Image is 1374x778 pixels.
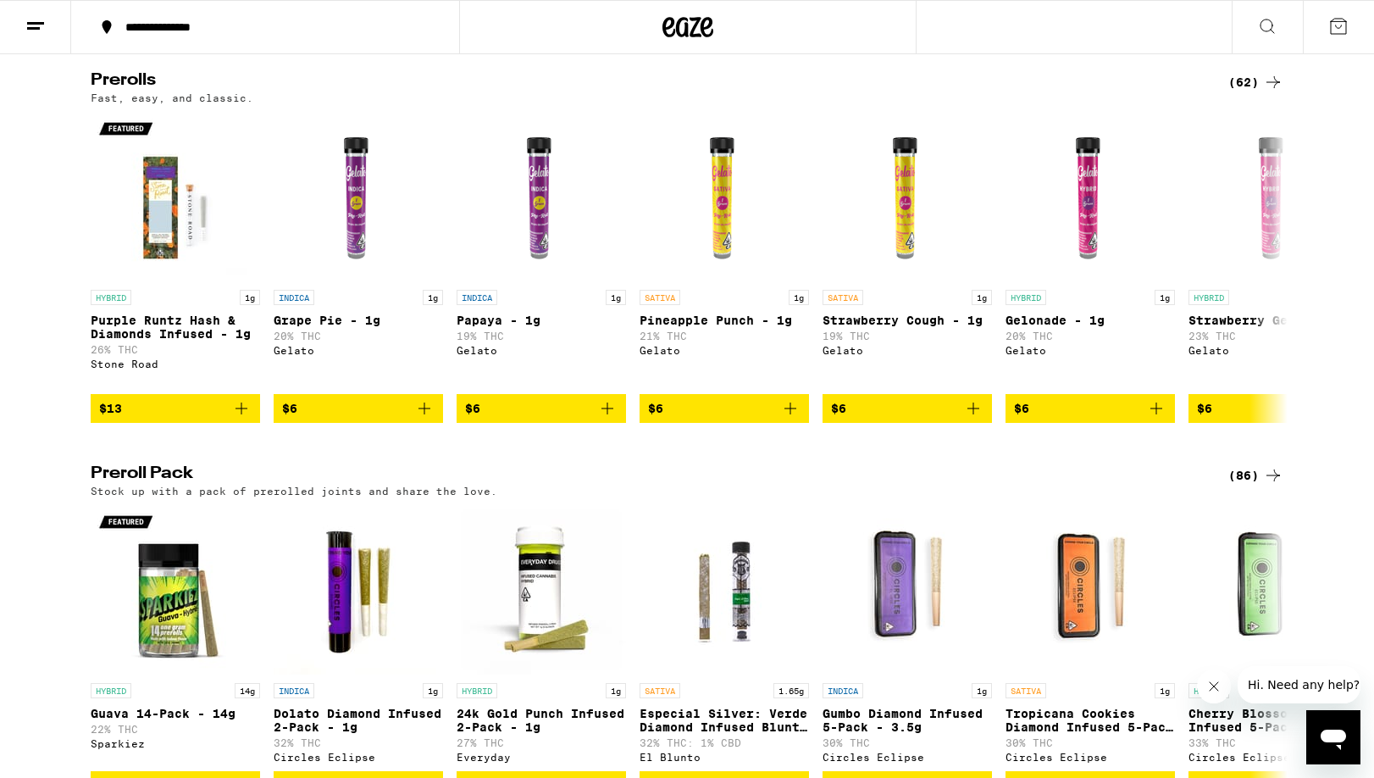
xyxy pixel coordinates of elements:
p: 1g [972,683,992,698]
p: SATIVA [640,290,680,305]
button: Add to bag [640,394,809,423]
a: Open page for Gumbo Diamond Infused 5-Pack - 3.5g from Circles Eclipse [823,505,992,771]
div: Gelato [1188,345,1358,356]
a: Open page for Tropicana Cookies Diamond Infused 5-Pack - 3.5g from Circles Eclipse [1006,505,1175,771]
p: 14g [235,683,260,698]
p: 30% THC [823,737,992,748]
span: $6 [1197,402,1212,415]
p: Fast, easy, and classic. [91,92,253,103]
p: Gumbo Diamond Infused 5-Pack - 3.5g [823,707,992,734]
p: SATIVA [640,683,680,698]
div: El Blunto [640,752,809,763]
p: 1g [606,290,626,305]
img: Gelato - Strawberry Gelato - 1g [1188,112,1358,281]
img: Circles Eclipse - Dolato Diamond Infused 2-Pack - 1g [274,505,443,675]
p: Cherry Blossom Diamond Infused 5-Pack - 3.5g [1188,707,1358,734]
p: 26% THC [91,344,260,355]
p: INDICA [457,290,497,305]
p: 22% THC [91,724,260,735]
p: 32% THC [274,737,443,748]
div: Gelato [274,345,443,356]
button: Add to bag [823,394,992,423]
a: Open page for Cherry Blossom Diamond Infused 5-Pack - 3.5g from Circles Eclipse [1188,505,1358,771]
p: 19% THC [457,331,626,342]
a: Open page for Especial Silver: Verde Diamond Infused Blunt - 1.65g from El Blunto [640,505,809,771]
img: Gelato - Strawberry Cough - 1g [823,112,992,281]
div: Circles Eclipse [274,752,443,763]
div: Circles Eclipse [1006,752,1175,763]
div: Gelato [457,345,626,356]
button: Add to bag [91,394,260,423]
p: Grape Pie - 1g [274,314,443,327]
a: Open page for Strawberry Cough - 1g from Gelato [823,112,992,393]
img: Gelato - Gelonade - 1g [1006,112,1175,281]
div: (86) [1228,465,1283,486]
p: HYBRID [1188,683,1229,698]
p: HYBRID [1006,290,1046,305]
span: $6 [465,402,480,415]
p: 20% THC [1006,331,1175,342]
p: INDICA [274,290,314,305]
p: 21% THC [640,331,809,342]
img: Circles Eclipse - Cherry Blossom Diamond Infused 5-Pack - 3.5g [1188,505,1358,675]
span: $6 [1014,402,1029,415]
button: Add to bag [1006,394,1175,423]
p: 30% THC [1006,737,1175,748]
p: HYBRID [91,290,131,305]
button: Add to bag [457,394,626,423]
img: Circles Eclipse - Tropicana Cookies Diamond Infused 5-Pack - 3.5g [1006,505,1175,675]
div: Circles Eclipse [1188,752,1358,763]
h2: Prerolls [91,72,1200,92]
p: Gelonade - 1g [1006,314,1175,327]
p: Strawberry Gelato - 1g [1188,314,1358,327]
p: 1g [423,683,443,698]
p: Purple Runtz Hash & Diamonds Infused - 1g [91,314,260,341]
p: 23% THC [1188,331,1358,342]
p: 27% THC [457,737,626,748]
p: 1g [240,290,260,305]
a: Open page for 24k Gold Punch Infused 2-Pack - 1g from Everyday [457,505,626,771]
p: INDICA [274,683,314,698]
p: Tropicana Cookies Diamond Infused 5-Pack - 3.5g [1006,707,1175,734]
p: 20% THC [274,331,443,342]
button: Add to bag [1188,394,1358,423]
p: Strawberry Cough - 1g [823,314,992,327]
img: Gelato - Pineapple Punch - 1g [640,112,809,281]
p: Pineapple Punch - 1g [640,314,809,327]
span: $6 [648,402,663,415]
p: Guava 14-Pack - 14g [91,707,260,720]
iframe: Close message [1197,670,1231,703]
a: Open page for Strawberry Gelato - 1g from Gelato [1188,112,1358,393]
iframe: Message from company [1238,666,1360,703]
img: Gelato - Grape Pie - 1g [274,112,443,281]
a: Open page for Papaya - 1g from Gelato [457,112,626,393]
p: 32% THC: 1% CBD [640,737,809,748]
p: HYBRID [91,683,131,698]
div: Circles Eclipse [823,752,992,763]
div: Sparkiez [91,738,260,749]
a: (62) [1228,72,1283,92]
p: 24k Gold Punch Infused 2-Pack - 1g [457,707,626,734]
img: Everyday - 24k Gold Punch Infused 2-Pack - 1g [457,505,626,675]
p: INDICA [823,683,863,698]
p: SATIVA [823,290,863,305]
img: Gelato - Papaya - 1g [457,112,626,281]
span: $6 [831,402,846,415]
h2: Preroll Pack [91,465,1200,486]
a: Open page for Dolato Diamond Infused 2-Pack - 1g from Circles Eclipse [274,505,443,771]
p: 1g [1155,290,1175,305]
span: $13 [99,402,122,415]
p: Stock up with a pack of prerolled joints and share the love. [91,486,497,497]
p: 1g [1155,683,1175,698]
div: Gelato [1006,345,1175,356]
p: 1g [789,290,809,305]
div: Gelato [640,345,809,356]
p: 1.65g [773,683,809,698]
div: Everyday [457,752,626,763]
a: Open page for Guava 14-Pack - 14g from Sparkiez [91,505,260,771]
img: Sparkiez - Guava 14-Pack - 14g [91,505,260,675]
img: El Blunto - Especial Silver: Verde Diamond Infused Blunt - 1.65g [640,505,809,675]
p: 1g [606,683,626,698]
p: 33% THC [1188,737,1358,748]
